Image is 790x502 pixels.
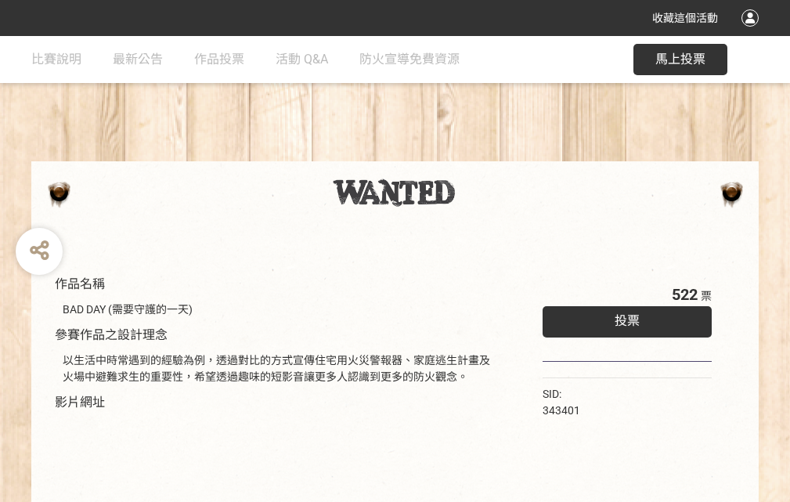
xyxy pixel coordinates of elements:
span: 活動 Q&A [276,52,328,67]
button: 馬上投票 [633,44,727,75]
span: SID: 343401 [543,388,580,417]
span: 522 [672,285,698,304]
a: 比賽說明 [31,36,81,83]
span: 馬上投票 [655,52,705,67]
span: 作品名稱 [55,276,105,291]
span: 最新公告 [113,52,163,67]
span: 參賽作品之設計理念 [55,327,168,342]
div: BAD DAY (需要守護的一天) [63,302,496,318]
span: 作品投票 [194,52,244,67]
iframe: Facebook Share [584,386,662,402]
span: 票 [701,290,712,302]
div: 以生活中時常遇到的經驗為例，透過對比的方式宣傳住宅用火災警報器、家庭逃生計畫及火場中避難求生的重要性，希望透過趣味的短影音讓更多人認識到更多的防火觀念。 [63,352,496,385]
span: 收藏這個活動 [652,12,718,24]
a: 防火宣導免費資源 [359,36,460,83]
span: 影片網址 [55,395,105,410]
a: 作品投票 [194,36,244,83]
a: 最新公告 [113,36,163,83]
span: 比賽說明 [31,52,81,67]
span: 投票 [615,313,640,328]
a: 活動 Q&A [276,36,328,83]
span: 防火宣導免費資源 [359,52,460,67]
